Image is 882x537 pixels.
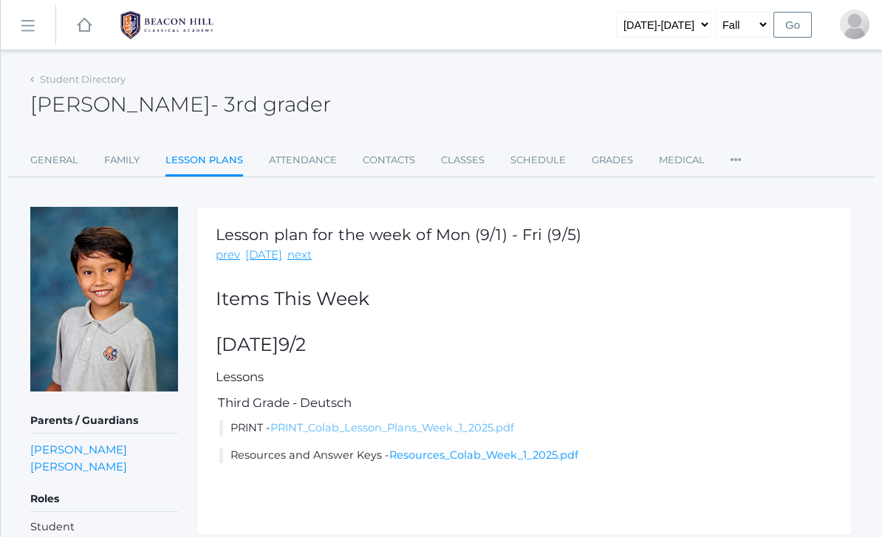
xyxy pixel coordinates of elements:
li: Student [30,519,178,536]
a: Schedule [510,146,566,175]
h5: Lessons [216,370,833,383]
h5: Roles [30,487,178,512]
a: Classes [441,146,485,175]
a: [PERSON_NAME] [30,441,127,458]
a: PRINT_Colab_Lesson_Plans_Week_1_2025.pdf [270,421,514,434]
span: 9/2 [278,333,306,355]
li: Resources and Answer Keys - [219,448,833,464]
a: Contacts [363,146,415,175]
h2: [DATE] [216,335,833,355]
h2: Items This Week [216,289,833,309]
a: General [30,146,78,175]
a: Student Directory [40,73,126,85]
h5: Parents / Guardians [30,408,178,434]
a: Resources_Colab_Week_1_2025.pdf [389,448,578,462]
img: Owen Zeller [30,207,178,391]
a: Family [104,146,140,175]
a: Attendance [269,146,337,175]
input: Go [773,12,812,38]
img: BHCALogos-05-308ed15e86a5a0abce9b8dd61676a3503ac9727e845dece92d48e8588c001991.png [112,7,222,44]
h2: [PERSON_NAME] [30,93,331,116]
a: Lesson Plans [165,146,243,177]
a: prev [216,247,240,264]
li: PRINT - [219,420,833,437]
a: next [287,247,312,264]
a: [PERSON_NAME] [30,458,127,475]
a: Grades [592,146,633,175]
a: [DATE] [245,247,282,264]
a: Medical [659,146,705,175]
h1: Lesson plan for the week of Mon (9/1) - Fri (9/5) [216,226,581,243]
span: - 3rd grader [211,92,331,117]
div: Bradley Zeller [840,10,869,39]
h5: Third Grade - Deutsch [216,396,833,409]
